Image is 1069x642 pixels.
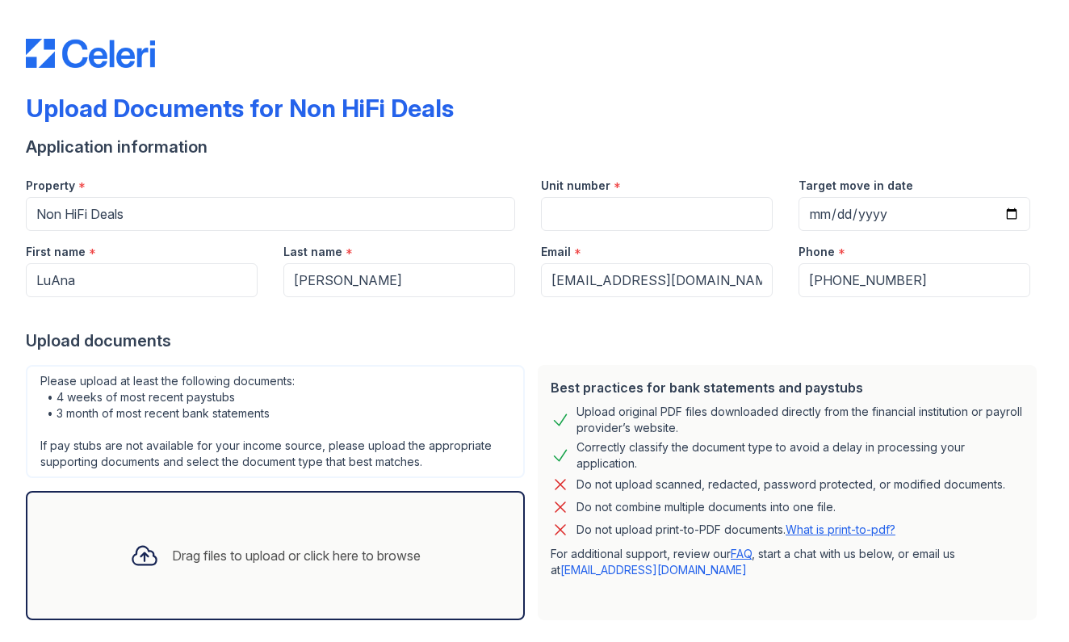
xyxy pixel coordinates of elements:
div: Correctly classify the document type to avoid a delay in processing your application. [576,439,1024,472]
a: What is print-to-pdf? [786,522,895,536]
div: Application information [26,136,1043,158]
img: CE_Logo_Blue-a8612792a0a2168367f1c8372b55b34899dd931a85d93a1a3d3e32e68fde9ad4.png [26,39,155,68]
div: Do not combine multiple documents into one file. [576,497,836,517]
div: Upload original PDF files downloaded directly from the financial institution or payroll provider’... [576,404,1024,436]
label: Target move in date [799,178,913,194]
div: Upload Documents for Non HiFi Deals [26,94,454,123]
label: Phone [799,244,835,260]
label: Email [541,244,571,260]
div: Upload documents [26,329,1043,352]
div: Do not upload scanned, redacted, password protected, or modified documents. [576,475,1005,494]
label: Property [26,178,75,194]
div: Drag files to upload or click here to browse [172,546,421,565]
label: Unit number [541,178,610,194]
label: First name [26,244,86,260]
div: Best practices for bank statements and paystubs [551,378,1024,397]
p: For additional support, review our , start a chat with us below, or email us at [551,546,1024,578]
p: Do not upload print-to-PDF documents. [576,522,895,538]
div: Please upload at least the following documents: • 4 weeks of most recent paystubs • 3 month of mo... [26,365,525,478]
label: Last name [283,244,342,260]
a: [EMAIL_ADDRESS][DOMAIN_NAME] [560,563,747,577]
a: FAQ [731,547,752,560]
